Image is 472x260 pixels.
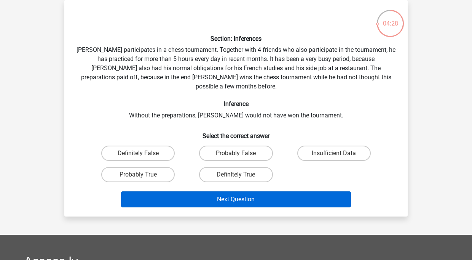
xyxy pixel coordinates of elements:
label: Definitely False [101,146,175,161]
div: [PERSON_NAME] participates in a chess tournament. Together with 4 friends who also participate in... [67,6,405,210]
label: Insufficient Data [297,146,371,161]
h6: Inference [77,100,395,108]
label: Definitely True [199,167,273,182]
div: 04:28 [376,9,405,28]
label: Probably True [101,167,175,182]
h6: Select the correct answer [77,126,395,140]
h6: Section: Inferences [77,35,395,42]
button: Next Question [121,191,351,207]
label: Probably False [199,146,273,161]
